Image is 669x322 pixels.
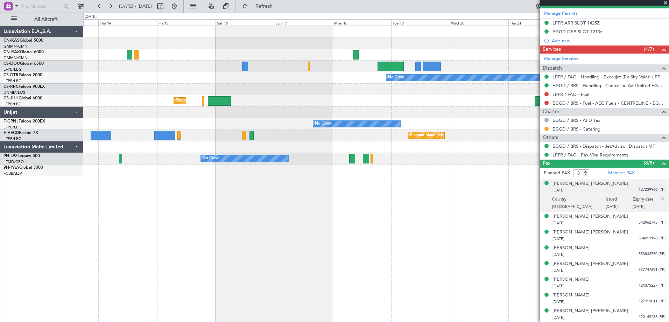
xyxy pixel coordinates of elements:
[552,204,606,211] p: [GEOGRAPHIC_DATA]
[552,83,666,89] a: EGGD / BRS - Handling - Centreline AV Limited EGGD / BRS
[552,229,628,236] div: [PERSON_NAME] [PERSON_NAME]
[98,19,157,26] div: Thu 14
[552,245,590,252] div: [PERSON_NAME]
[639,236,666,241] span: 534011196 (PP)
[18,17,74,22] span: All Aircraft
[544,55,579,62] a: Manage Services
[552,260,628,267] div: [PERSON_NAME] [PERSON_NAME]
[3,44,28,49] a: GMMN/CMN
[3,78,22,84] a: LFPB/LBG
[3,154,40,158] a: 9H-LPZLegacy 500
[552,308,628,315] div: [PERSON_NAME] [PERSON_NAME]
[274,19,332,26] div: Sun 17
[3,38,43,43] a: CN-KASGlobal 5000
[3,131,38,135] a: F-HECDFalcon 7X
[3,85,19,89] span: CS-RRC
[3,85,45,89] a: CS-RRCFalcon 900LX
[552,252,564,257] span: [DATE]
[249,4,279,9] span: Refresh
[3,131,19,135] span: F-HECD
[3,62,44,66] a: CS-DOUGlobal 6500
[3,125,22,130] a: LFPB/LBG
[552,315,564,320] span: [DATE]
[3,50,20,54] span: CN-RAK
[606,197,633,204] p: Issued
[633,204,660,211] p: [DATE]
[639,251,666,257] span: 553833750 (PP)
[552,276,590,283] div: [PERSON_NAME]
[391,19,450,26] div: Tue 19
[8,14,76,25] button: All Aircraft
[3,136,22,141] a: LFPB/LBG
[543,45,561,54] span: Services
[3,119,45,124] a: F-GPNJFalcon 900EX
[85,14,97,20] div: [DATE]
[608,170,635,177] a: Manage PAX
[410,130,520,141] div: Planned Maint [GEOGRAPHIC_DATA] ([GEOGRAPHIC_DATA])
[508,19,567,26] div: Thu 21
[552,213,628,220] div: [PERSON_NAME] [PERSON_NAME]
[544,10,578,17] a: Manage Permits
[552,20,600,26] div: LPFR ARR SLOT 1425Z
[552,236,564,241] span: [DATE]
[3,96,42,100] a: CS-JHHGlobal 6000
[3,159,24,164] a: LFMD/CEQ
[552,180,628,187] div: [PERSON_NAME] [PERSON_NAME]
[552,220,564,226] span: [DATE]
[644,45,654,53] span: (4/7)
[639,299,666,304] span: 127919011 (PP)
[552,197,606,204] p: Country
[639,314,666,320] span: 120149285 (PP)
[216,19,274,26] div: Sat 16
[3,55,28,61] a: GMMN/CMN
[388,72,404,83] div: No Crew
[3,62,20,66] span: CS-DOU
[21,1,62,12] input: Trip Number
[3,101,22,107] a: LFPB/LBG
[3,171,22,176] a: FCBB/BZV
[239,1,281,12] button: Refresh
[659,195,666,202] img: close
[552,29,602,35] div: EGGD DEP SLOT 1210z
[3,73,19,77] span: CS-DTR
[552,292,590,299] div: [PERSON_NAME]
[543,134,558,142] span: Others
[543,64,562,72] span: Dispatch
[157,19,216,26] div: Fri 15
[552,188,564,193] span: [DATE]
[639,267,666,273] span: 557747691 (PP)
[450,19,508,26] div: Wed 20
[552,283,564,289] span: [DATE]
[3,73,42,77] a: CS-DTRFalcon 2000
[333,19,391,26] div: Mon 18
[606,204,633,211] p: [DATE]
[644,159,654,167] span: (8/8)
[543,160,550,168] span: Pax
[639,283,666,289] span: 124375227 (PP)
[639,220,666,226] span: 542962745 (PP)
[3,90,25,95] a: DNMM/LOS
[3,166,19,170] span: 9H-YAA
[3,154,17,158] span: 9H-LPZ
[203,153,219,164] div: No Crew
[3,50,44,54] a: CN-RAKGlobal 6000
[552,126,600,132] a: EGGD / BRS - Catering
[176,96,286,106] div: Planned Maint [GEOGRAPHIC_DATA] ([GEOGRAPHIC_DATA])
[552,74,666,80] a: LPFR / FAO - Handling - Execujet (Ex-Sky Valet) LPFR / FAO
[3,67,22,72] a: LFPB/LBG
[552,152,628,158] a: LPFR / FAO - Pax Visa Requirements
[552,117,600,123] a: EGGD / BRS - APD Tax
[315,119,331,129] div: No Crew
[3,166,43,170] a: 9H-YAAGlobal 5000
[3,96,19,100] span: CS-JHH
[639,187,666,193] span: 127239966 (PP)
[552,268,564,273] span: [DATE]
[552,38,666,44] div: Add new
[544,170,570,177] label: Planned PAX
[552,299,564,304] span: [DATE]
[552,91,589,97] a: LPFR / FAO - Fuel
[3,119,19,124] span: F-GPNJ
[3,38,20,43] span: CN-KAS
[633,197,660,204] p: Expiry date
[552,143,655,149] a: EGGD / BRS - Dispatch - JetAdvisor Dispatch MT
